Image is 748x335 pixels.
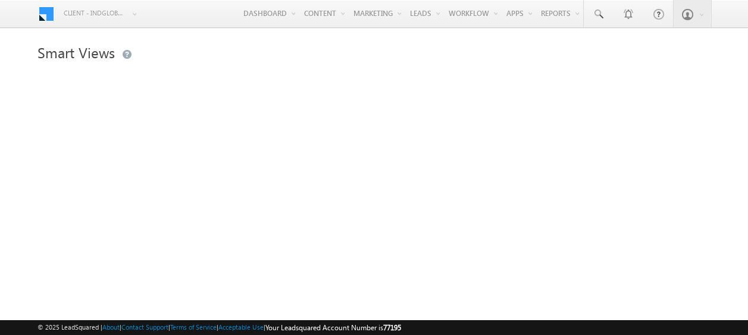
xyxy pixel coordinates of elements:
[102,323,120,331] a: About
[383,323,401,332] span: 77195
[265,323,401,332] span: Your Leadsquared Account Number is
[37,43,115,62] span: Smart Views
[64,7,126,19] span: Client - indglobal2 (77195)
[218,323,264,331] a: Acceptable Use
[170,323,217,331] a: Terms of Service
[37,322,401,333] span: © 2025 LeadSquared | | | | |
[121,323,168,331] a: Contact Support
